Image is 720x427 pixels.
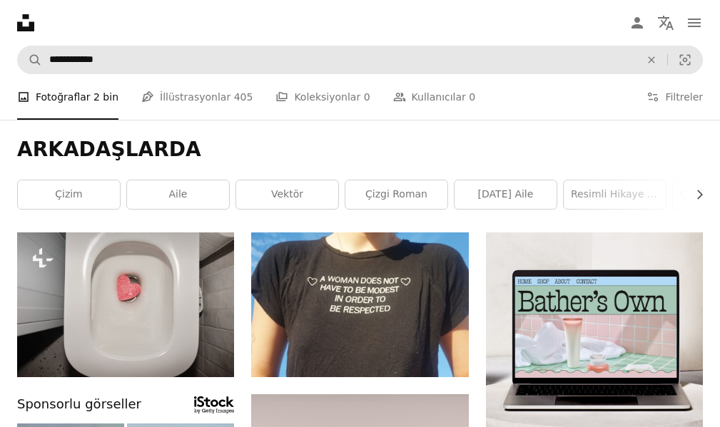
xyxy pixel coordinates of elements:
[393,74,476,120] a: Kullanıcılar 0
[169,188,188,200] font: aile
[141,74,253,120] a: İllüstrasyonlar 405
[160,91,230,103] font: İllüstrasyonlar
[345,180,447,209] a: çizgi roman
[623,9,651,37] a: Giriş yap / Kayıt ol
[686,180,703,209] button: listeyi sağa kaydır
[651,9,680,37] button: Dil
[636,46,667,73] button: Temizlemek
[271,188,303,200] font: vektör
[17,396,141,411] font: Sponsorlu görseller
[469,91,475,103] font: 0
[364,91,370,103] font: 0
[17,298,234,311] a: İçinde pembe kalp bulunan beyaz bir tuvalet
[294,91,360,103] font: Koleksiyonlar
[365,188,427,200] font: çizgi roman
[234,91,253,103] font: 405
[236,180,338,209] a: vektör
[412,91,466,103] font: Kullanıcılar
[571,188,689,200] font: resimli hikaye anlatımı
[18,180,120,209] a: çizim
[127,180,229,209] a: aile
[478,188,534,200] font: [DATE] aile
[17,46,703,74] form: Site genelinde görseller bulun
[647,74,703,120] button: Filtreler
[18,46,42,73] button: Unsplash'ta ara
[17,232,234,377] img: İçinde pembe kalp bulunan beyaz bir tuvalet
[668,46,702,73] button: Görsel arama
[55,188,83,200] font: çizim
[251,232,468,377] img: Bir kadının üzerinde "bir kadının olmak zorunda olmadığını" belirten bir tişört var
[17,138,201,161] font: ARKADAŞLARDA
[17,14,34,31] a: Ana Sayfa — Unsplash
[680,9,709,37] button: Menü
[564,180,666,209] a: resimli hikaye anlatımı
[665,91,703,103] font: Filtreler
[251,298,468,311] a: Bir kadının üzerinde "bir kadının olmak zorunda olmadığını" belirten bir tişört var
[275,74,370,120] a: Koleksiyonlar 0
[455,180,557,209] a: [DATE] aile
